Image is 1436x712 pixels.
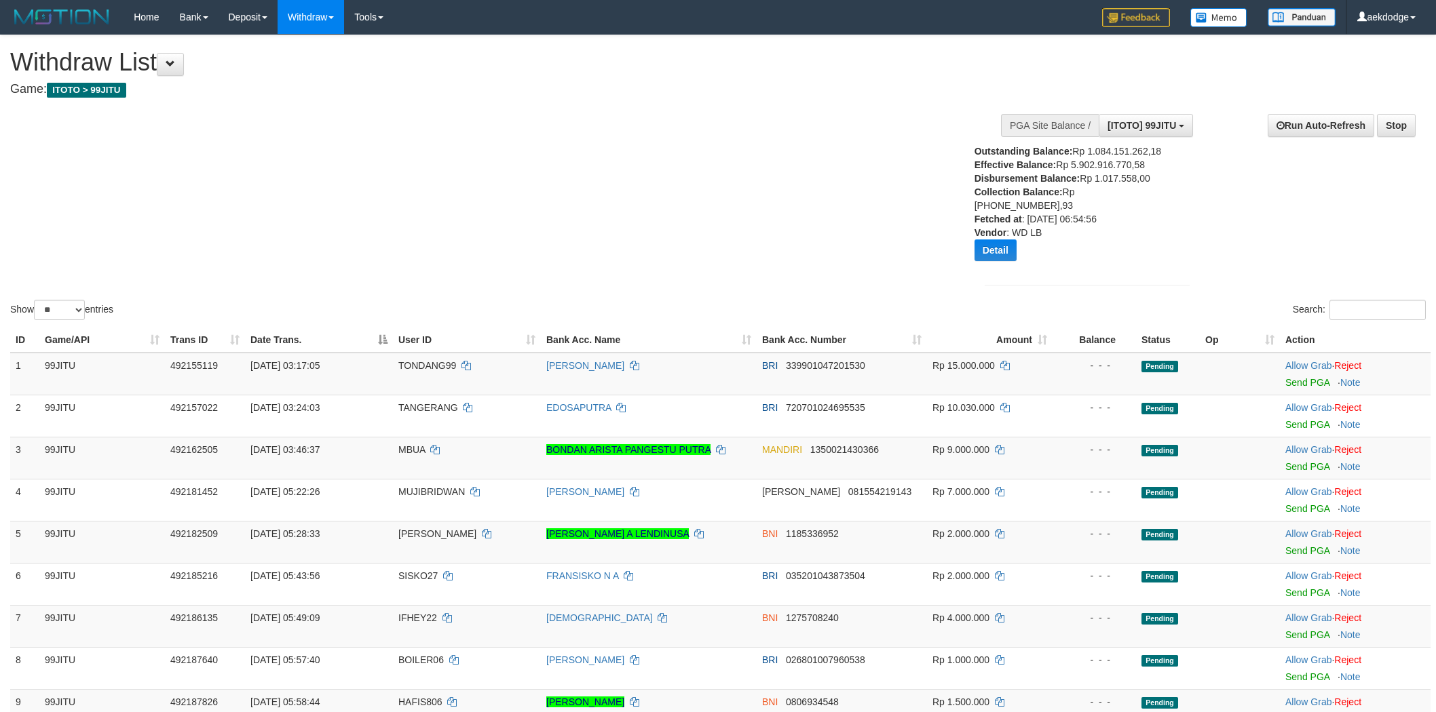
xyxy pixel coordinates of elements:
[1285,654,1331,665] a: Allow Grab
[1334,402,1361,413] a: Reject
[757,328,927,353] th: Bank Acc. Number: activate to sort column ascending
[1334,612,1361,623] a: Reject
[1334,654,1361,665] a: Reject
[10,328,39,353] th: ID
[1141,655,1178,667] span: Pending
[1334,444,1361,455] a: Reject
[39,395,165,437] td: 99JITU
[1268,114,1374,137] a: Run Auto-Refresh
[1334,696,1361,707] a: Reject
[170,402,218,413] span: 492157022
[1280,521,1431,563] td: ·
[786,402,865,413] span: Copy 720701024695535 to clipboard
[975,159,1057,170] b: Effective Balance:
[1285,461,1329,472] a: Send PGA
[250,486,320,497] span: [DATE] 05:22:26
[170,486,218,497] span: 492181452
[1285,612,1331,623] a: Allow Grab
[398,612,437,623] span: IFHEY22
[1334,486,1361,497] a: Reject
[1285,696,1334,707] span: ·
[1280,437,1431,479] td: ·
[398,486,465,497] span: MUJIBRIDWAN
[546,528,689,539] a: [PERSON_NAME] A LENDINUSA
[165,328,245,353] th: Trans ID: activate to sort column ascending
[39,328,165,353] th: Game/API: activate to sort column ascending
[546,486,624,497] a: [PERSON_NAME]
[1280,605,1431,647] td: ·
[1280,395,1431,437] td: ·
[762,444,802,455] span: MANDIRI
[1285,360,1331,371] a: Allow Grab
[1141,613,1178,625] span: Pending
[250,360,320,371] span: [DATE] 03:17:05
[1340,671,1361,682] a: Note
[1280,563,1431,605] td: ·
[1377,114,1416,137] a: Stop
[1058,527,1131,540] div: - - -
[1285,360,1334,371] span: ·
[932,444,989,455] span: Rp 9.000.000
[1285,671,1329,682] a: Send PGA
[1058,695,1131,709] div: - - -
[1285,587,1329,598] a: Send PGA
[1268,8,1336,26] img: panduan.png
[1280,479,1431,521] td: ·
[1141,403,1178,414] span: Pending
[546,444,711,455] a: BONDAN ARISTA PANGESTU PUTRA
[1058,401,1131,414] div: - - -
[975,239,1017,261] button: Detail
[1340,545,1361,556] a: Note
[10,437,39,479] td: 3
[10,7,113,27] img: MOTION_logo.png
[546,654,624,665] a: [PERSON_NAME]
[1285,654,1334,665] span: ·
[1285,570,1331,581] a: Allow Grab
[541,328,757,353] th: Bank Acc. Name: activate to sort column ascending
[398,696,442,707] span: HAFIS806
[1285,444,1334,455] span: ·
[1285,402,1331,413] a: Allow Grab
[170,696,218,707] span: 492187826
[170,654,218,665] span: 492187640
[1136,328,1200,353] th: Status
[932,570,989,581] span: Rp 2.000.000
[975,214,1022,224] b: Fetched at
[250,696,320,707] span: [DATE] 05:58:44
[1200,328,1280,353] th: Op: activate to sort column ascending
[786,696,839,707] span: Copy 0806934548 to clipboard
[546,402,611,413] a: EDOSAPUTRA
[170,360,218,371] span: 492155119
[398,402,458,413] span: TANGERANG
[927,328,1053,353] th: Amount: activate to sort column ascending
[47,83,126,98] span: ITOTO > 99JITU
[932,402,995,413] span: Rp 10.030.000
[762,528,778,539] span: BNI
[1141,529,1178,540] span: Pending
[1108,120,1176,131] span: [ITOTO] 99JITU
[39,479,165,521] td: 99JITU
[1285,402,1334,413] span: ·
[932,612,989,623] span: Rp 4.000.000
[975,146,1073,157] b: Outstanding Balance:
[546,612,653,623] a: [DEMOGRAPHIC_DATA]
[786,570,865,581] span: Copy 035201043873504 to clipboard
[932,654,989,665] span: Rp 1.000.000
[39,521,165,563] td: 99JITU
[398,528,476,539] span: [PERSON_NAME]
[932,696,989,707] span: Rp 1.500.000
[1285,419,1329,430] a: Send PGA
[975,173,1080,184] b: Disbursement Balance:
[39,563,165,605] td: 99JITU
[762,570,778,581] span: BRI
[762,654,778,665] span: BRI
[1285,629,1329,640] a: Send PGA
[1334,570,1361,581] a: Reject
[10,49,944,76] h1: Withdraw List
[39,605,165,647] td: 99JITU
[10,300,113,320] label: Show entries
[1058,485,1131,498] div: - - -
[1099,114,1193,137] button: [ITOTO] 99JITU
[1190,8,1247,27] img: Button%20Memo.svg
[10,647,39,689] td: 8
